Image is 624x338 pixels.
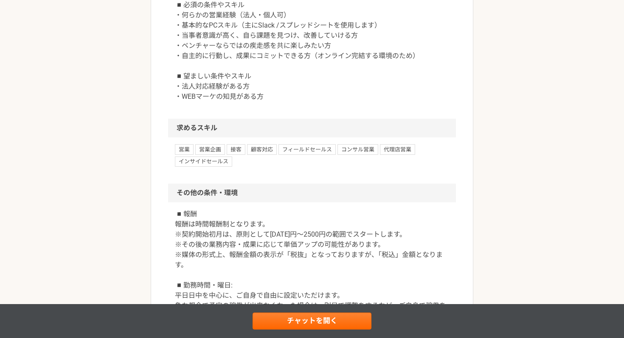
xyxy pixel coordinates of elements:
span: インサイドセールス [175,156,232,167]
span: 営業企画 [195,144,225,154]
h2: その他の条件・環境 [168,184,456,202]
span: コンサル営業 [337,144,378,154]
span: 顧客対応 [247,144,277,154]
h2: 求めるスキル [168,119,456,137]
a: チャットを開く [253,313,371,330]
span: 接客 [227,144,245,154]
span: 営業 [175,144,194,154]
span: フィールドセールス [278,144,336,154]
span: 代理店営業 [380,144,415,154]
